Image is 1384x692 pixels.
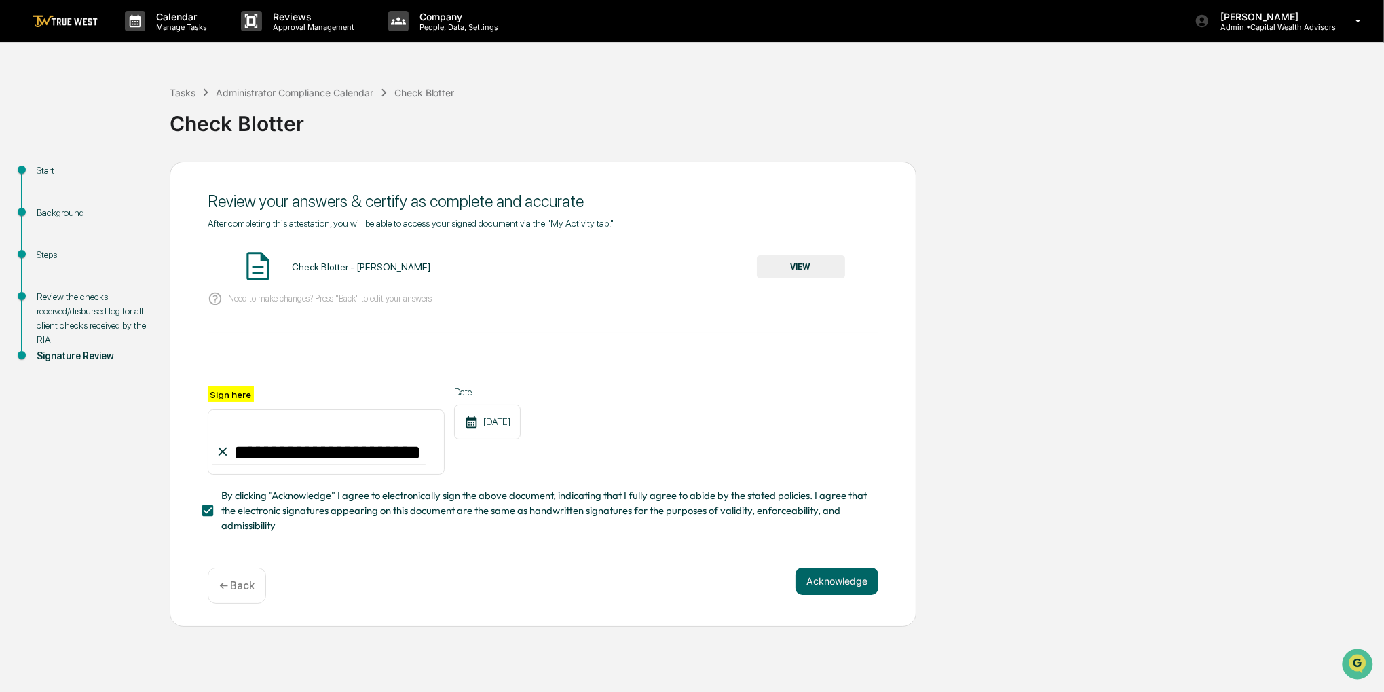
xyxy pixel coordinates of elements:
p: Approval Management [262,22,361,32]
div: 🔎 [14,268,24,278]
div: Start [37,164,148,178]
span: [DATE] [120,184,148,195]
img: 8933085812038_c878075ebb4cc5468115_72.jpg [29,103,53,128]
p: [PERSON_NAME] [1210,11,1336,22]
div: [DATE] [454,405,521,439]
a: 🖐️Preclearance [8,235,93,259]
button: See all [210,147,247,164]
iframe: Open customer support [1341,647,1377,684]
p: ← Back [219,579,255,592]
div: Tasks [170,87,195,98]
span: Attestations [112,240,168,254]
a: 🔎Data Lookup [8,261,91,285]
div: Review the checks received/disbursed log for all client checks received by the RIA [37,290,148,347]
div: 🖐️ [14,242,24,253]
button: VIEW [757,255,845,278]
p: Manage Tasks [145,22,214,32]
a: 🗄️Attestations [93,235,174,259]
div: We're available if you need us! [61,117,187,128]
div: Review your answers & certify as complete and accurate [208,192,878,211]
span: Data Lookup [27,266,86,280]
div: 🗄️ [98,242,109,253]
span: Preclearance [27,240,88,254]
span: [PERSON_NAME] [42,184,110,195]
p: Admin • Capital Wealth Advisors [1210,22,1336,32]
span: After completing this attestation, you will be able to access your signed document via the "My Ac... [208,218,614,229]
p: Company [409,11,505,22]
span: By clicking "Acknowledge" I agree to electronically sign the above document, indicating that I fu... [221,488,867,534]
label: Date [454,386,521,397]
img: Sigrid Alegria [14,171,35,193]
div: Administrator Compliance Calendar [216,87,373,98]
label: Sign here [208,386,254,402]
a: Powered byPylon [96,299,164,310]
div: Check Blotter - [PERSON_NAME] [292,261,430,272]
p: How can we help? [14,28,247,50]
div: Check Blotter [170,101,1377,136]
p: Calendar [145,11,214,22]
button: Acknowledge [796,568,878,595]
div: Background [37,206,148,220]
p: Need to make changes? Press "Back" to edit your answers [228,293,432,304]
div: Signature Review [37,349,148,363]
img: Document Icon [241,249,275,283]
div: Steps [37,248,148,262]
p: Reviews [262,11,361,22]
div: Check Blotter [394,87,455,98]
div: Past conversations [14,150,91,161]
span: • [113,184,117,195]
img: 1746055101610-c473b297-6a78-478c-a979-82029cc54cd1 [14,103,38,128]
span: Pylon [135,299,164,310]
div: Start new chat [61,103,223,117]
p: People, Data, Settings [409,22,505,32]
img: logo [33,15,98,28]
button: Start new chat [231,107,247,124]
